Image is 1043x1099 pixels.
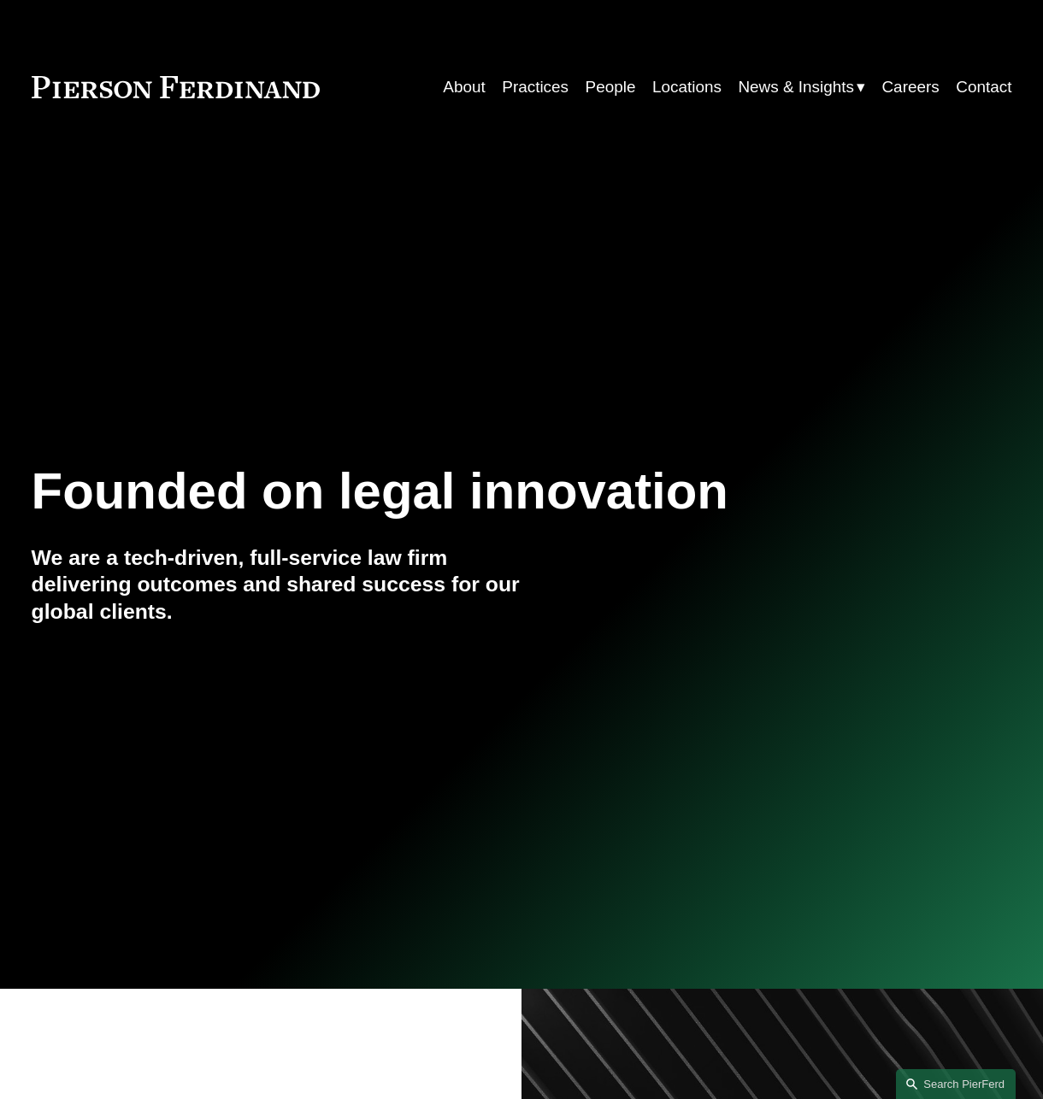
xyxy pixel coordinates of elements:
a: People [586,72,636,104]
span: News & Insights [738,73,854,102]
a: Practices [502,72,569,104]
a: Locations [652,72,722,104]
a: Search this site [896,1069,1016,1099]
h1: Founded on legal innovation [32,462,849,521]
a: About [443,72,485,104]
a: Contact [956,72,1011,104]
a: folder dropdown [738,72,865,104]
a: Careers [881,72,939,104]
h4: We are a tech-driven, full-service law firm delivering outcomes and shared success for our global... [32,544,521,625]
